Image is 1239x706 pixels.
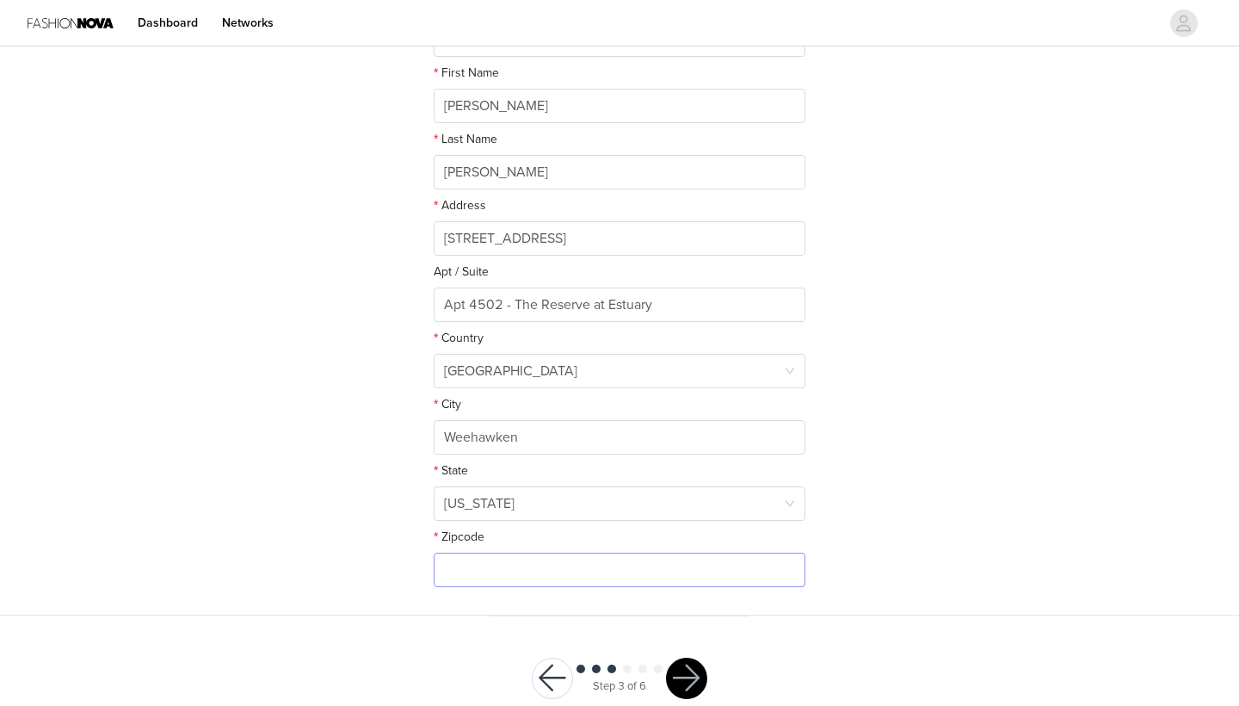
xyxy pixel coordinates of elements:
label: Last Name [434,132,497,146]
label: Country [434,331,484,345]
label: First Name [434,65,499,80]
div: New Jersey [444,487,515,520]
img: Fashion Nova Logo [28,3,114,42]
a: Dashboard [127,3,208,42]
div: United States [444,355,577,387]
a: Networks [212,3,284,42]
label: City [434,397,461,412]
label: Address [434,198,486,213]
label: Zipcode [434,529,484,544]
label: Apt / Suite [434,264,489,279]
i: icon: down [785,499,795,511]
i: icon: down [785,366,795,378]
div: avatar [1175,9,1192,37]
div: Step 3 of 6 [593,678,646,696]
label: State [434,463,468,478]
